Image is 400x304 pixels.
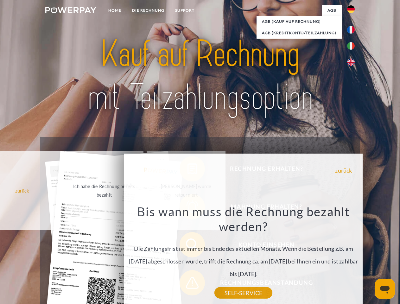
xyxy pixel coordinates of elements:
img: it [347,42,355,50]
a: SELF-SERVICE [214,287,272,299]
div: Ich habe die Rechnung bereits bezahlt [68,182,140,199]
a: Home [103,5,127,16]
iframe: Schaltfläche zum Öffnen des Messaging-Fensters [375,279,395,299]
a: AGB (Kauf auf Rechnung) [257,16,342,27]
img: de [347,5,355,13]
img: title-powerpay_de.svg [60,30,340,121]
a: DIE RECHNUNG [127,5,170,16]
img: logo-powerpay-white.svg [45,7,96,13]
a: agb [322,5,342,16]
img: fr [347,26,355,34]
a: SUPPORT [170,5,200,16]
a: AGB (Kreditkonto/Teilzahlung) [257,27,342,39]
img: en [347,59,355,66]
div: Die Zahlungsfrist ist immer bis Ende des aktuellen Monats. Wenn die Bestellung z.B. am [DATE] abg... [128,204,359,293]
a: zurück [335,168,352,173]
h3: Bis wann muss die Rechnung bezahlt werden? [128,204,359,234]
